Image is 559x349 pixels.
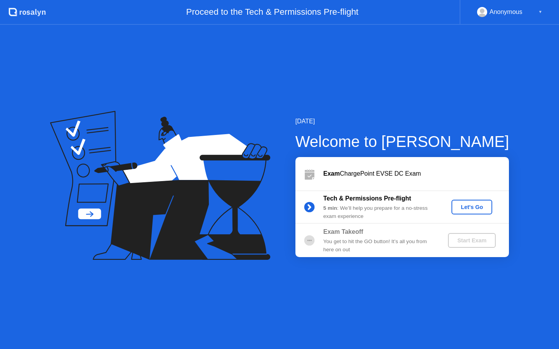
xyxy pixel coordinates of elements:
b: 5 min [323,205,337,211]
div: Let's Go [455,204,489,210]
b: Exam Takeoff [323,228,363,235]
b: Tech & Permissions Pre-flight [323,195,411,202]
div: Start Exam [451,237,493,244]
div: : We’ll help you prepare for a no-stress exam experience [323,204,435,220]
div: [DATE] [295,117,509,126]
button: Start Exam [448,233,496,248]
b: Exam [323,170,340,177]
div: Anonymous [490,7,523,17]
button: Let's Go [451,200,492,214]
div: Welcome to [PERSON_NAME] [295,130,509,153]
div: ▼ [538,7,542,17]
div: ChargePoint EVSE DC Exam [323,169,509,178]
div: You get to hit the GO button! It’s all you from here on out [323,238,435,254]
